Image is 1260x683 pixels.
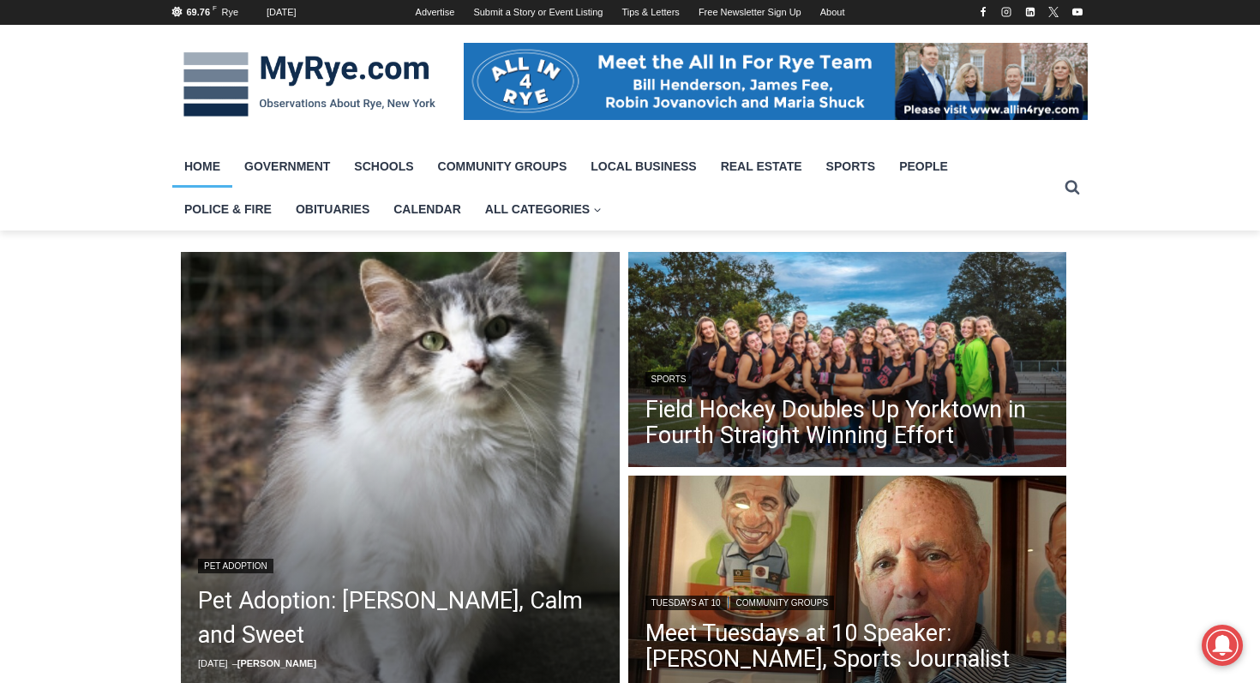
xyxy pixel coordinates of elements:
[213,4,217,12] span: F
[172,188,284,231] a: Police & Fire
[221,5,238,21] div: Rye
[709,145,814,188] a: Real Estate
[198,559,273,573] a: Pet Adoption
[187,7,211,17] span: 69.76
[198,584,603,652] a: Pet Adoption: [PERSON_NAME], Calm and Sweet
[814,145,888,188] a: Sports
[1043,2,1064,22] a: X
[232,658,237,668] span: –
[996,2,1017,22] a: Instagram
[887,145,960,188] a: People
[464,43,1088,120] img: All in for Rye
[730,596,835,610] a: Community Groups
[172,40,447,129] img: MyRye.com
[426,145,579,188] a: Community Groups
[1057,172,1088,203] button: View Search Form
[284,188,381,231] a: Obituaries
[1020,2,1041,22] a: Linkedin
[973,2,993,22] a: Facebook
[645,620,1050,672] a: Meet Tuesdays at 10 Speaker: [PERSON_NAME], Sports Journalist
[237,658,316,668] a: [PERSON_NAME]
[628,252,1067,471] img: (PHOTO: The 2025 Rye Field Hockey team. Credit: Maureen Tsuchida.)
[645,591,1050,612] div: |
[267,5,297,21] div: [DATE]
[172,145,232,188] a: Home
[232,145,342,188] a: Government
[1067,2,1088,22] a: YouTube
[645,397,1050,448] a: Field Hockey Doubles Up Yorktown in Fourth Straight Winning Effort
[485,200,602,219] span: All Categories
[645,372,693,386] a: Sports
[473,188,614,231] a: All Categories
[579,145,708,188] a: Local Business
[342,145,425,188] a: Schools
[198,658,228,668] time: [DATE]
[381,188,473,231] a: Calendar
[628,252,1067,471] a: Read More Field Hockey Doubles Up Yorktown in Fourth Straight Winning Effort
[172,145,1057,231] nav: Primary Navigation
[645,596,727,610] a: Tuesdays at 10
